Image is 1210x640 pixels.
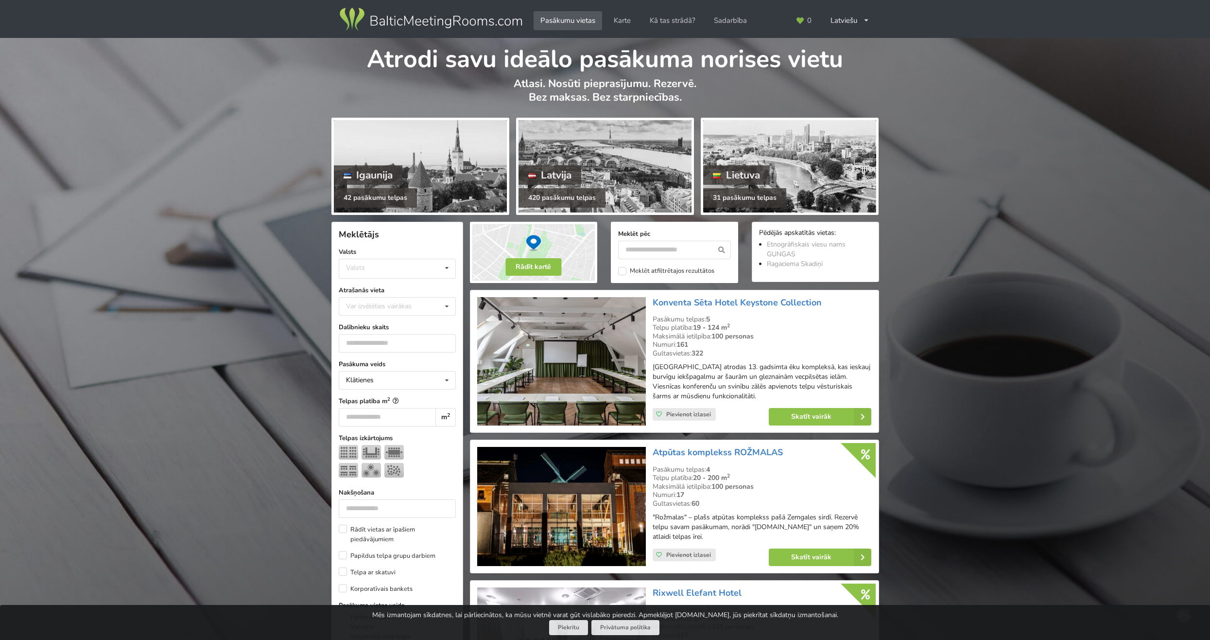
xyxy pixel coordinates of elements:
[384,445,404,460] img: Sapulce
[339,229,379,240] span: Meklētājs
[339,359,456,369] label: Pasākuma veids
[759,229,872,238] div: Pēdējās apskatītās vietas:
[339,247,456,257] label: Valsts
[519,188,605,208] div: 420 pasākumu telpas
[339,584,413,594] label: Korporatīvais bankets
[653,587,742,599] a: Rixwell Elefant Hotel
[470,222,597,283] img: Rādīt kartē
[653,474,871,482] div: Telpu platība:
[727,322,730,329] sup: 2
[653,491,871,499] div: Numuri:
[549,620,588,635] button: Piekrītu
[591,620,659,635] a: Privātuma politika
[477,297,646,426] img: Viesnīca | Vecrīga | Konventa Sēta Hotel Keystone Collection
[331,118,509,215] a: Igaunija 42 pasākumu telpas
[435,408,455,427] div: m
[339,463,358,478] img: Klase
[339,488,456,498] label: Nakšņošana
[653,465,871,474] div: Pasākumu telpas:
[384,463,404,478] img: Pieņemšana
[767,240,846,259] a: Etnogrāfiskais viesu nams GUNGAS
[346,264,365,272] div: Valsts
[691,349,703,358] strong: 322
[653,446,783,458] a: Atpūtas komplekss ROŽMALAS
[703,165,770,185] div: Lietuva
[339,601,456,610] label: Pasākuma vietas veids
[339,396,456,406] label: Telpas platība m
[331,38,879,75] h1: Atrodi savu ideālo pasākuma norises vietu
[334,188,417,208] div: 42 pasākumu telpas
[807,17,812,24] span: 0
[643,11,702,30] a: Kā tas strādā?
[693,323,730,332] strong: 19 - 124 m
[676,340,688,349] strong: 161
[653,323,871,332] div: Telpu platība:
[653,482,871,491] div: Maksimālā ietilpība:
[653,332,871,341] div: Maksimālā ietilpība:
[666,551,711,559] span: Pievienot izlasei
[477,447,646,566] img: Neierastas vietas | Ceraukste | Atpūtas komplekss ROŽMALAS
[505,258,561,276] button: Rādīt kartē
[691,499,699,508] strong: 60
[339,285,456,295] label: Atrašanās vieta
[666,410,711,418] span: Pievienot izlasei
[516,118,694,215] a: Latvija 420 pasākumu telpas
[707,11,754,30] a: Sadarbība
[387,396,390,402] sup: 2
[653,362,871,401] p: [GEOGRAPHIC_DATA] atrodas 13. gadsimta ēku kompleksā, kas ieskauj burvīgu iekšpagalmu ar šaurām u...
[769,549,871,566] a: Skatīt vairāk
[824,11,877,30] div: Latviešu
[519,165,582,185] div: Latvija
[362,445,381,460] img: U-Veids
[339,525,456,544] label: Rādīt vietas ar īpašiem piedāvājumiem
[339,568,396,577] label: Telpa ar skatuvi
[706,465,710,474] strong: 4
[534,11,602,30] a: Pasākumu vietas
[653,340,871,349] div: Numuri:
[653,315,871,324] div: Pasākumu telpas:
[607,11,638,30] a: Karte
[362,463,381,478] img: Bankets
[711,482,754,491] strong: 100 personas
[653,349,871,358] div: Gultasvietas:
[676,490,684,499] strong: 17
[711,332,754,341] strong: 100 personas
[769,408,871,426] a: Skatīt vairāk
[706,315,710,324] strong: 5
[447,411,450,419] sup: 2
[338,6,524,33] img: Baltic Meeting Rooms
[618,267,714,275] label: Meklēt atfiltrētajos rezultātos
[727,472,730,480] sup: 2
[618,229,731,239] label: Meklēt pēc
[344,301,433,312] div: Var izvēlēties vairākas
[339,445,358,460] img: Teātris
[339,551,435,561] label: Papildus telpa grupu darbiem
[346,377,374,384] div: Klātienes
[331,77,879,114] p: Atlasi. Nosūti pieprasījumu. Rezervē. Bez maksas. Bez starpniecības.
[701,118,879,215] a: Lietuva 31 pasākumu telpas
[339,433,456,443] label: Telpas izkārtojums
[339,322,456,332] label: Dalībnieku skaits
[693,473,730,482] strong: 20 - 200 m
[703,188,786,208] div: 31 pasākumu telpas
[334,165,403,185] div: Igaunija
[653,297,822,308] a: Konventa Sēta Hotel Keystone Collection
[767,259,823,268] a: Ragaciema Skadiņi
[653,513,871,542] p: "Rožmalas" – plašs atpūtas komplekss pašā Zemgales sirdī. Rezervē telpu savam pasākumam, norādi "...
[653,499,871,508] div: Gultasvietas:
